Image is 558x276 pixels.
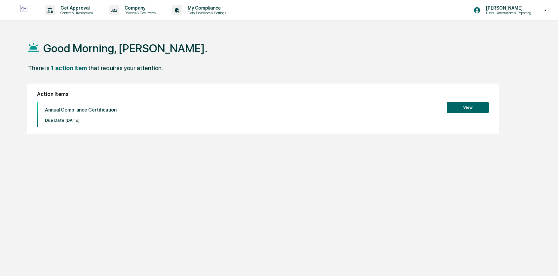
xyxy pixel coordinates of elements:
h2: Action Items [37,91,489,97]
a: View [447,104,489,110]
div: There is [28,65,50,71]
img: logo [16,5,32,16]
h1: Good Morning, [PERSON_NAME]. [43,42,207,55]
button: View [447,102,489,113]
p: Get Approval [55,5,96,11]
p: Users - Attestations & Reporting [481,11,535,15]
div: that requires your attention. [88,65,163,71]
p: Policies & Documents [119,11,159,15]
p: Due Date: [DATE] [45,118,117,123]
p: Data, Deadlines & Settings [182,11,229,15]
p: My Compliance [182,5,229,11]
p: Content & Transactions [55,11,96,15]
div: 1 action item [51,65,87,71]
p: [PERSON_NAME] [481,5,535,11]
p: Annual Compliance Certification [45,107,117,113]
p: Company [119,5,159,11]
